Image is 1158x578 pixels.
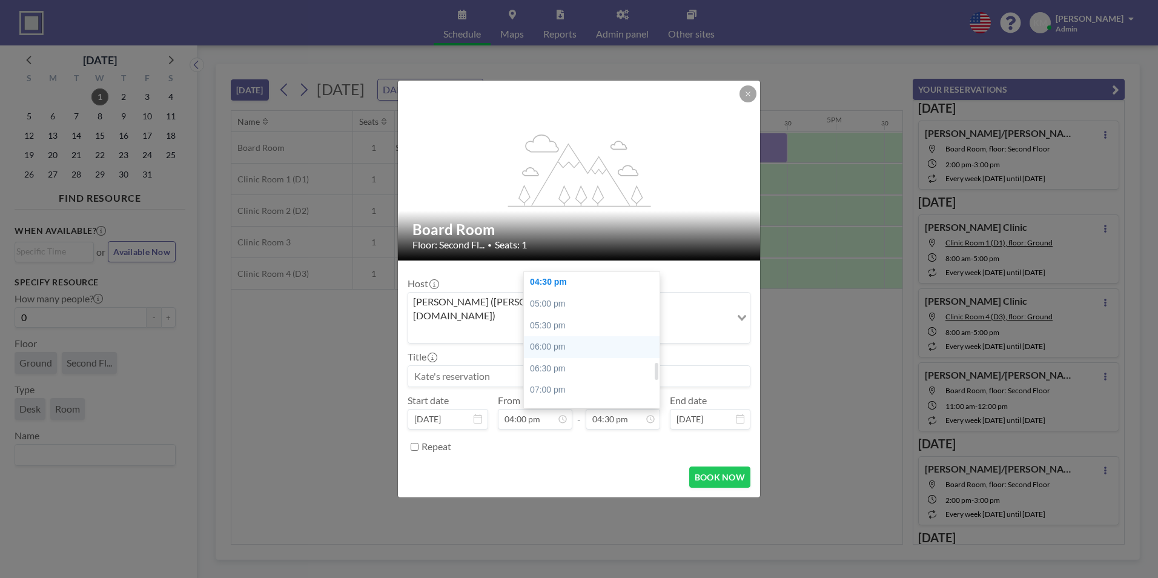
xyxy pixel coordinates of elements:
[577,399,581,425] span: -
[412,239,485,251] span: Floor: Second Fl...
[498,394,520,407] label: From
[524,379,666,401] div: 07:00 pm
[408,351,436,363] label: Title
[409,325,730,340] input: Search for option
[408,277,438,290] label: Host
[524,401,666,423] div: 07:30 pm
[524,358,666,380] div: 06:30 pm
[524,293,666,315] div: 05:00 pm
[524,315,666,337] div: 05:30 pm
[411,295,729,322] span: [PERSON_NAME] ([PERSON_NAME][EMAIL_ADDRESS][DOMAIN_NAME])
[524,271,666,293] div: 04:30 pm
[422,440,451,453] label: Repeat
[524,336,666,358] div: 06:00 pm
[408,293,750,343] div: Search for option
[488,241,492,250] span: •
[670,394,707,407] label: End date
[495,239,527,251] span: Seats: 1
[408,366,750,387] input: Kate's reservation
[408,394,449,407] label: Start date
[412,221,747,239] h2: Board Room
[689,467,750,488] button: BOOK NOW
[508,133,651,206] g: flex-grow: 1.2;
